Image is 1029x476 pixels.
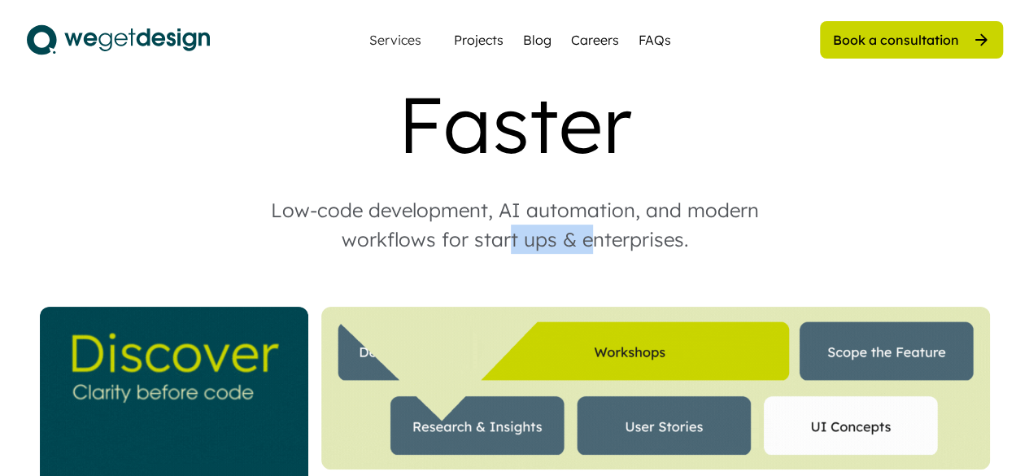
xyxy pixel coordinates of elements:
a: Careers [571,30,619,50]
div: Book a consultation [833,31,959,49]
a: Projects [454,30,504,50]
img: logo.svg [27,20,210,60]
a: FAQs [639,30,671,50]
img: Website%20Landing%20%284%29.gif [321,307,990,469]
a: Blog [523,30,552,50]
div: Low-code development, AI automation, and modern workflows for start ups & enterprises. [238,195,791,254]
div: Services [363,33,428,46]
